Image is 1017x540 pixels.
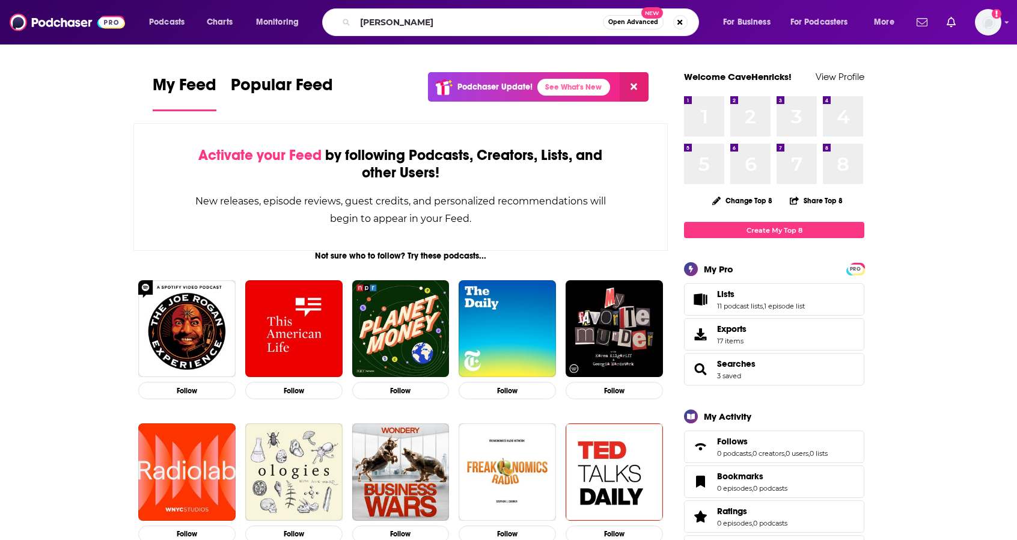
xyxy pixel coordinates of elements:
[245,423,343,521] img: Ologies with Alie Ward
[459,423,556,521] img: Freakonomics Radio
[816,71,864,82] a: View Profile
[912,12,932,32] a: Show notifications dropdown
[684,71,792,82] a: Welcome CaveHenricks!
[352,382,450,399] button: Follow
[789,189,843,212] button: Share Top 8
[153,75,216,102] span: My Feed
[752,484,753,492] span: ,
[334,8,710,36] div: Search podcasts, credits, & more...
[717,471,787,482] a: Bookmarks
[717,289,734,299] span: Lists
[717,337,747,345] span: 17 items
[717,436,748,447] span: Follows
[688,473,712,490] a: Bookmarks
[717,302,763,310] a: 11 podcast lists
[975,9,1001,35] img: User Profile
[688,438,712,455] a: Follows
[764,302,805,310] a: 1 episode list
[717,449,751,458] a: 0 podcasts
[717,372,741,380] a: 3 saved
[566,423,663,521] img: TED Talks Daily
[684,465,864,498] span: Bookmarks
[786,449,808,458] a: 0 users
[459,280,556,378] img: The Daily
[874,14,894,31] span: More
[810,449,828,458] a: 0 lists
[717,358,756,369] a: Searches
[753,484,787,492] a: 0 podcasts
[641,7,663,19] span: New
[355,13,603,32] input: Search podcasts, credits, & more...
[975,9,1001,35] span: Logged in as CaveHenricks
[133,251,668,261] div: Not sure who to follow? Try these podcasts...
[688,291,712,308] a: Lists
[684,222,864,238] a: Create My Top 8
[248,13,314,32] button: open menu
[717,506,747,517] span: Ratings
[942,12,960,32] a: Show notifications dropdown
[566,382,663,399] button: Follow
[194,192,607,227] div: New releases, episode reviews, guest credits, and personalized recommendations will begin to appe...
[688,326,712,343] span: Exports
[688,361,712,378] a: Searches
[138,280,236,378] img: The Joe Rogan Experience
[138,382,236,399] button: Follow
[763,302,764,310] span: ,
[138,423,236,521] img: Radiolab
[717,484,752,492] a: 0 episodes
[153,75,216,111] a: My Feed
[751,449,753,458] span: ,
[352,423,450,521] img: Business Wars
[784,449,786,458] span: ,
[704,411,751,422] div: My Activity
[149,14,185,31] span: Podcasts
[141,13,200,32] button: open menu
[752,519,753,527] span: ,
[199,13,240,32] a: Charts
[866,13,909,32] button: open menu
[684,318,864,351] a: Exports
[848,265,863,274] span: PRO
[717,324,747,334] span: Exports
[537,79,610,96] a: See What's New
[684,500,864,533] span: Ratings
[717,471,763,482] span: Bookmarks
[566,280,663,378] img: My Favorite Murder with Karen Kilgariff and Georgia Hardstark
[256,14,299,31] span: Monitoring
[245,280,343,378] img: This American Life
[688,508,712,525] a: Ratings
[790,14,848,31] span: For Podcasters
[608,19,658,25] span: Open Advanced
[783,13,866,32] button: open menu
[603,15,664,29] button: Open AdvancedNew
[194,147,607,182] div: by following Podcasts, Creators, Lists, and other Users!
[457,82,533,92] p: Podchaser Update!
[753,449,784,458] a: 0 creators
[684,283,864,316] span: Lists
[704,263,733,275] div: My Pro
[808,449,810,458] span: ,
[975,9,1001,35] button: Show profile menu
[352,280,450,378] a: Planet Money
[684,431,864,463] span: Follows
[231,75,333,102] span: Popular Feed
[245,382,343,399] button: Follow
[198,146,322,164] span: Activate your Feed
[10,11,125,34] img: Podchaser - Follow, Share and Rate Podcasts
[717,506,787,517] a: Ratings
[753,519,787,527] a: 0 podcasts
[231,75,333,111] a: Popular Feed
[723,14,771,31] span: For Business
